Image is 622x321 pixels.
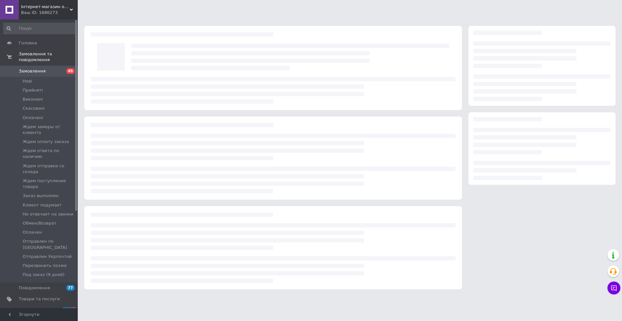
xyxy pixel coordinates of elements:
span: [DEMOGRAPHIC_DATA] [19,307,67,313]
span: Обмен/Возврат [23,220,56,226]
span: Повідомлення [19,285,50,291]
span: 7 [72,307,77,313]
span: 45 [66,68,75,74]
span: Оплачен [23,229,42,235]
span: Товари та послуги [19,296,60,302]
span: Под заказ (9 дней) [23,272,64,278]
span: Інтернет-магазин одягу та взуття KedON [21,4,70,10]
span: Виконані [23,96,43,102]
span: 77 [66,285,75,291]
span: Заказ выполнен [23,193,59,199]
span: 99+ [62,307,72,313]
span: Клиент подумает [23,202,62,208]
span: Замовлення та повідомлення [19,51,78,63]
span: Ждем оплату заказа [23,139,69,145]
div: Ваш ID: 1686273 [21,10,78,16]
span: Скасовані [23,105,45,111]
span: Ждем отправки со склада [23,163,76,175]
span: Перезвонить позже [23,263,67,269]
span: Нові [23,78,32,84]
span: Прийняті [23,87,43,93]
input: Пошук [3,23,76,34]
span: Ждем ответа по наличию [23,148,76,160]
span: Замовлення [19,68,46,74]
button: Чат з покупцем [607,282,620,294]
span: Ждем поступление товара [23,178,76,190]
span: Головна [19,40,37,46]
span: Оплачені [23,115,43,121]
span: Не отвечает на звонки [23,211,73,217]
span: Отправлен по [GEOGRAPHIC_DATA] [23,238,76,250]
span: Ждем замеры от клиента [23,124,76,136]
span: Отправлен Укрпочтой [23,254,72,260]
